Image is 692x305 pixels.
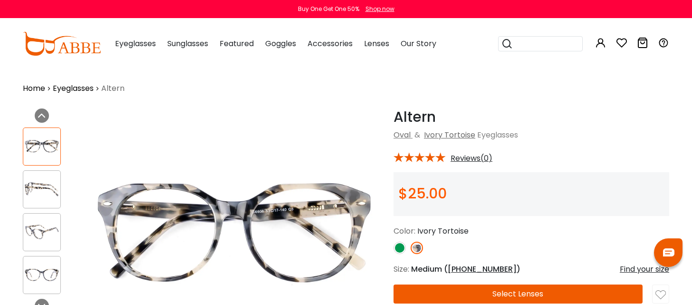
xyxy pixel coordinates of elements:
img: Altern Ivory-tortoise Acetate Eyeglasses , SpringHinges , UniversalBridgeFit Frames from ABBE Gla... [23,266,60,284]
a: Eyeglasses [53,83,94,94]
span: Goggles [265,38,296,49]
div: Find your size [620,264,669,275]
span: Eyeglasses [115,38,156,49]
a: Ivory Tortoise [424,129,475,140]
span: & [413,129,422,140]
img: Altern Ivory-tortoise Acetate Eyeglasses , SpringHinges , UniversalBridgeFit Frames from ABBE Gla... [23,137,60,156]
a: Shop now [361,5,394,13]
span: Eyeglasses [477,129,518,140]
span: Accessories [308,38,353,49]
span: Altern [101,83,125,94]
h1: Altern [394,108,669,126]
img: abbeglasses.com [23,32,101,56]
span: Ivory Tortoise [417,226,469,236]
img: Altern Ivory-tortoise Acetate Eyeglasses , SpringHinges , UniversalBridgeFit Frames from ABBE Gla... [23,180,60,198]
span: Color: [394,226,415,236]
span: Medium ( ) [411,264,520,275]
img: like [655,290,666,300]
span: Our Story [401,38,436,49]
span: Size: [394,264,409,275]
img: chat [663,248,674,256]
span: [PHONE_NUMBER] [448,264,517,275]
img: Altern Ivory-tortoise Acetate Eyeglasses , SpringHinges , UniversalBridgeFit Frames from ABBE Gla... [23,223,60,241]
a: Oval [394,129,411,140]
button: Select Lenses [394,285,643,304]
span: Lenses [364,38,389,49]
span: Reviews(0) [451,154,492,163]
div: Buy One Get One 50% [298,5,359,13]
span: Sunglasses [167,38,208,49]
span: Featured [220,38,254,49]
span: $25.00 [398,183,447,204]
a: Home [23,83,45,94]
div: Shop now [365,5,394,13]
